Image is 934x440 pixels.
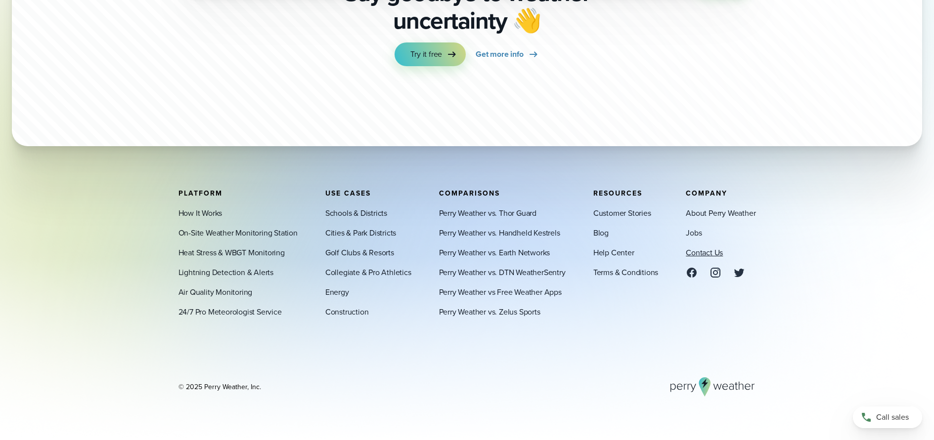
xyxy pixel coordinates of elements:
span: Call sales [876,411,909,423]
a: Construction [325,306,369,318]
a: Lightning Detection & Alerts [178,266,273,278]
a: Energy [325,286,349,298]
span: Get more info [476,48,523,60]
a: About Perry Weather [686,207,756,219]
a: Collegiate & Pro Athletics [325,266,411,278]
div: © 2025 Perry Weather, Inc. [178,382,261,392]
a: Customer Stories [593,207,651,219]
a: Help Center [593,246,634,258]
span: Company [686,188,727,198]
a: Perry Weather vs. Handheld Kestrels [439,227,560,239]
a: Perry Weather vs. Thor Guard [439,207,536,219]
a: Perry Weather vs Free Weather Apps [439,286,562,298]
a: Perry Weather vs. DTN WeatherSentry [439,266,566,278]
span: Use Cases [325,188,371,198]
a: Terms & Conditions [593,266,658,278]
a: On-Site Weather Monitoring Station [178,227,298,239]
a: Try it free [395,42,466,66]
a: Contact Us [686,246,723,258]
a: Air Quality Monitoring [178,286,253,298]
span: Try it free [410,48,442,60]
a: Call sales [853,406,922,428]
span: Comparisons [439,188,500,198]
a: Schools & Districts [325,207,387,219]
a: How It Works [178,207,222,219]
a: Heat Stress & WBGT Monitoring [178,246,285,258]
a: Get more info [476,42,539,66]
span: Platform [178,188,222,198]
a: Jobs [686,227,702,239]
span: Resources [593,188,642,198]
a: Golf Clubs & Resorts [325,246,394,258]
a: 24/7 Pro Meteorologist Service [178,306,282,318]
a: Blog [593,227,609,239]
a: Perry Weather vs. Zelus Sports [439,306,540,318]
a: Cities & Park Districts [325,227,396,239]
a: Perry Weather vs. Earth Networks [439,246,550,258]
